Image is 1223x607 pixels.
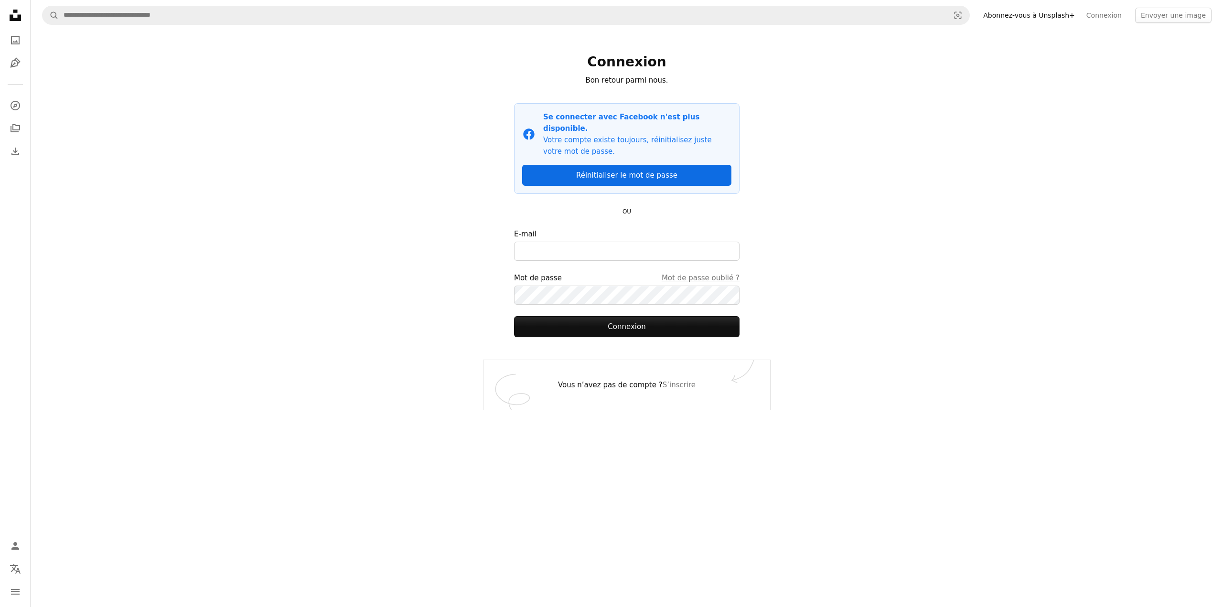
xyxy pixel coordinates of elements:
a: S’inscrire [663,381,696,389]
div: Vous n’avez pas de compte ? [483,360,770,410]
p: Se connecter avec Facebook n'est plus disponible. [543,111,731,134]
a: Connexion / S’inscrire [6,536,25,555]
a: Connexion [1081,8,1127,23]
a: Réinitialiser le mot de passe [522,165,731,186]
a: Abonnez-vous à Unsplash+ [977,8,1081,23]
a: Accueil — Unsplash [6,6,25,27]
input: E-mail [514,242,740,261]
button: Connexion [514,316,740,337]
a: Explorer [6,96,25,115]
a: Illustrations [6,53,25,73]
a: Mot de passe oublié ? [662,272,740,284]
h1: Connexion [514,53,740,71]
small: OU [622,208,631,215]
a: Historique de téléchargement [6,142,25,161]
p: Votre compte existe toujours, réinitialisez juste votre mot de passe. [543,134,731,157]
a: Photos [6,31,25,50]
button: Menu [6,582,25,601]
div: Mot de passe [514,272,740,284]
label: E-mail [514,228,740,261]
a: Collections [6,119,25,138]
button: Recherche de visuels [946,6,969,24]
button: Rechercher sur Unsplash [43,6,59,24]
p: Bon retour parmi nous. [514,75,740,86]
form: Rechercher des visuels sur tout le site [42,6,970,25]
button: Envoyer une image [1135,8,1212,23]
input: Mot de passeMot de passe oublié ? [514,286,740,305]
button: Langue [6,559,25,578]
